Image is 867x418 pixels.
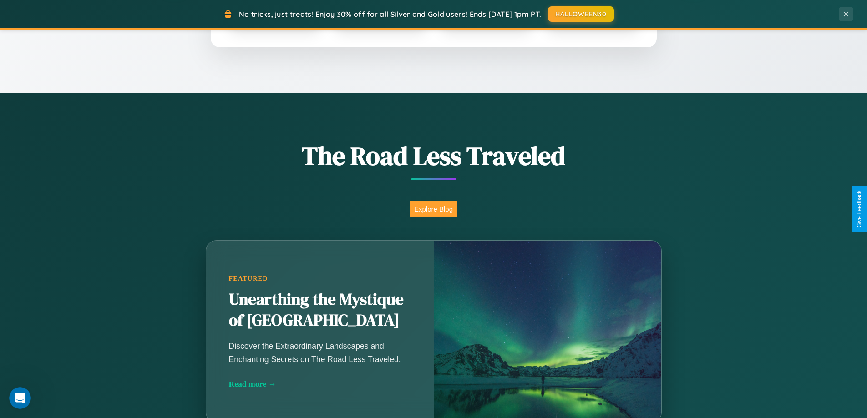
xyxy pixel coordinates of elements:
div: Read more → [229,379,411,389]
h2: Unearthing the Mystique of [GEOGRAPHIC_DATA] [229,289,411,331]
span: No tricks, just treats! Enjoy 30% off for all Silver and Gold users! Ends [DATE] 1pm PT. [239,10,541,19]
h1: The Road Less Traveled [161,138,707,173]
iframe: Intercom live chat [9,387,31,409]
p: Discover the Extraordinary Landscapes and Enchanting Secrets on The Road Less Traveled. [229,340,411,365]
button: HALLOWEEN30 [548,6,614,22]
div: Featured [229,275,411,282]
div: Give Feedback [856,191,862,227]
button: Explore Blog [410,201,457,217]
